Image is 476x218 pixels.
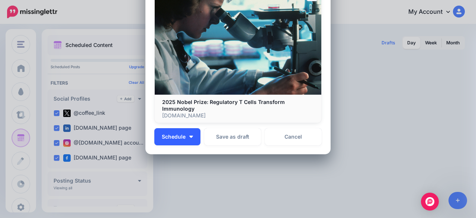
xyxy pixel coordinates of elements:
span: Schedule [162,134,186,139]
img: arrow-down-white.png [189,136,193,138]
a: Cancel [265,128,322,145]
button: Schedule [154,128,200,145]
button: Save as draft [204,128,261,145]
b: 2025 Nobel Prize: Regulatory T Cells Transform Immunology [162,99,285,112]
p: [DOMAIN_NAME] [162,112,314,119]
div: Open Intercom Messenger [421,193,439,211]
